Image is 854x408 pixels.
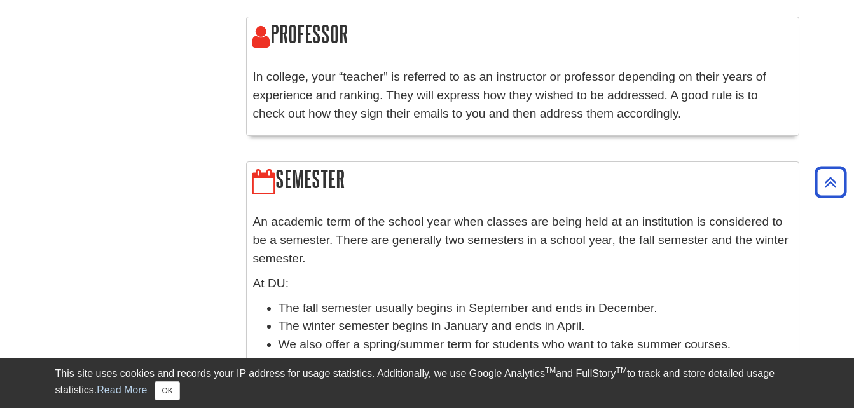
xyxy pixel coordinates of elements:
[247,162,799,198] h2: Semester
[279,317,792,336] li: The winter semester begins in January and ends in April.
[97,384,147,395] a: Read More
[55,366,799,400] div: This site uses cookies and records your IP address for usage statistics. Additionally, we use Goo...
[247,17,799,53] h2: Professor
[545,366,556,375] sup: TM
[810,173,851,191] a: Back to Top
[616,366,627,375] sup: TM
[253,68,792,123] p: In college, your “teacher” is referred to as an instructor or professor depending on their years ...
[279,299,792,318] li: The fall semester usually begins in September and ends in December.
[253,213,792,268] p: An academic term of the school year when classes are being held at an institution is considered t...
[279,336,792,354] li: We also offer a spring/summer term for students who want to take summer courses.
[155,381,179,400] button: Close
[253,275,792,293] p: At DU:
